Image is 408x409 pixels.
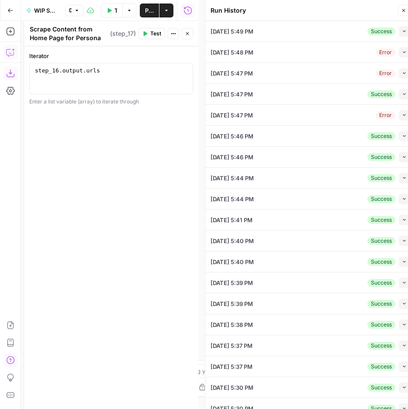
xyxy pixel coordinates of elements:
div: Success [367,258,395,266]
span: [DATE] 5:41 PM [211,216,252,224]
div: Success [367,279,395,287]
span: [DATE] 5:48 PM [211,48,253,57]
div: Success [367,363,395,371]
textarea: Scrape Content from Home Page for Persona Building [30,25,108,51]
div: Error [376,111,395,119]
div: Success [367,216,395,224]
button: Publish [140,3,159,17]
div: Success [367,237,395,245]
span: [DATE] 5:44 PM [211,195,254,203]
span: [DATE] 5:39 PM [211,278,253,287]
div: Success [367,300,395,308]
span: [DATE] 5:30 PM [211,383,253,392]
span: [DATE] 5:47 PM [211,90,253,99]
button: Draft [65,5,83,16]
div: Success [367,27,395,35]
div: Error [376,48,395,56]
span: [DATE] 5:40 PM [211,258,254,266]
span: Draft [69,7,72,14]
span: Test Workflow [114,6,117,15]
span: [DATE] 5:49 PM [211,27,253,36]
span: [DATE] 5:46 PM [211,153,253,162]
div: Success [367,342,395,350]
div: Success [367,132,395,140]
span: [DATE] 5:37 PM [211,362,252,371]
div: Success [367,90,395,98]
div: Error [376,69,395,77]
div: Enter a list variable (array) to iterate through [29,98,193,106]
button: Test Workflow [101,3,122,17]
span: [DATE] 5:47 PM [211,111,253,120]
div: Success [367,321,395,329]
span: [DATE] 5:39 PM [211,299,253,308]
button: WIP SuperBLOOM Sandbox [21,3,63,17]
label: Iterator [29,52,193,60]
div: Success [367,195,395,203]
span: ( step_17 ) [110,29,136,38]
span: WIP SuperBLOOM Sandbox [34,6,58,15]
span: [DATE] 5:44 PM [211,174,254,182]
div: Success [367,153,395,161]
span: [DATE] 5:47 PM [211,69,253,78]
span: Publish [145,6,154,15]
div: Success [367,384,395,392]
span: [DATE] 5:37 PM [211,341,252,350]
div: Success [367,174,395,182]
button: Test [138,28,165,39]
span: [DATE] 5:40 PM [211,237,254,245]
span: [DATE] 5:46 PM [211,132,253,141]
span: [DATE] 5:38 PM [211,320,253,329]
span: Test [150,30,161,38]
